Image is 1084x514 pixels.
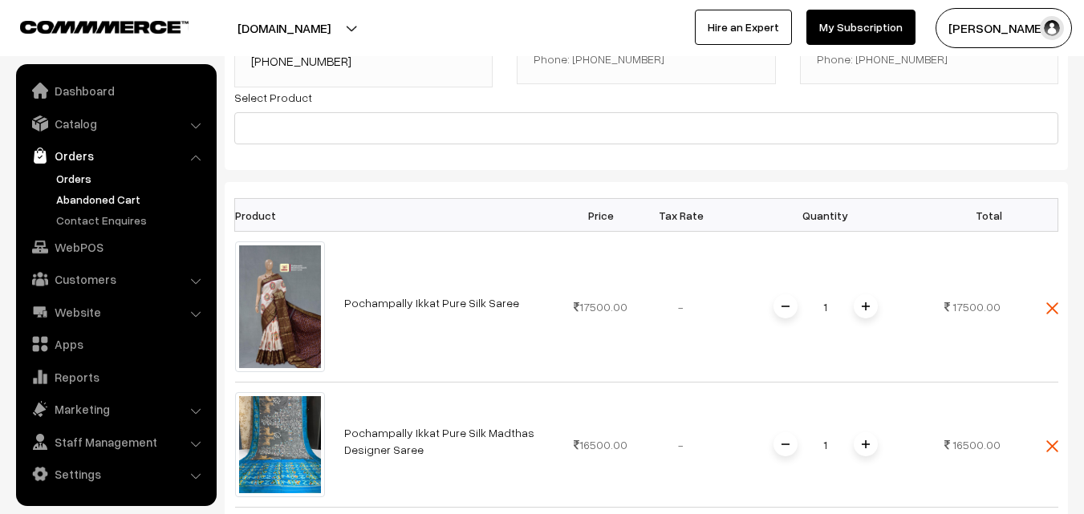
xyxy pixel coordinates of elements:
td: 17500.00 [561,232,641,382]
button: [PERSON_NAME] [936,8,1072,48]
span: - [678,438,684,451]
span: 16500.00 [952,438,1001,451]
a: Marketing [20,395,211,423]
img: ikkat-saree-va8309-apr.jpeg [235,392,325,496]
a: Hire an Expert [695,10,792,45]
a: Pochampally Ikkat Pure Silk Madthas Designer Saree [344,426,534,456]
img: close [1046,440,1058,452]
th: Tax Rate [641,199,721,232]
a: Contact Enquires [52,212,211,229]
a: Catalog [20,109,211,138]
a: Orders [52,170,211,187]
a: Apps [20,330,211,358]
th: Quantity [721,199,930,232]
th: Product [235,199,335,232]
img: COMMMERCE [20,21,189,33]
th: Total [930,199,1010,232]
a: Orders [20,141,211,170]
img: ikkat-saree-va9399-may.jpeg [235,241,325,372]
img: close [1046,302,1058,314]
a: Settings [20,459,211,488]
a: Reports [20,362,211,391]
img: minus [782,302,790,310]
a: My Subscription [806,10,916,45]
span: - [678,300,684,314]
td: 16500.00 [561,382,641,507]
span: 17500.00 [952,300,1001,314]
img: plusI [862,302,870,310]
button: [DOMAIN_NAME] [181,8,387,48]
a: [PHONE_NUMBER] [251,53,351,69]
a: Abandoned Cart [52,191,211,208]
th: Price [561,199,641,232]
a: WebPOS [20,233,211,261]
a: Dashboard [20,76,211,105]
a: Staff Management [20,427,211,456]
img: user [1040,16,1064,40]
img: plusI [862,440,870,448]
label: Select Product [234,89,312,106]
a: Pochampally Ikkat Pure Silk Saree [344,296,519,310]
a: Customers [20,265,211,293]
a: COMMMERCE [20,16,160,35]
img: minus [782,440,790,448]
a: Website [20,297,211,326]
